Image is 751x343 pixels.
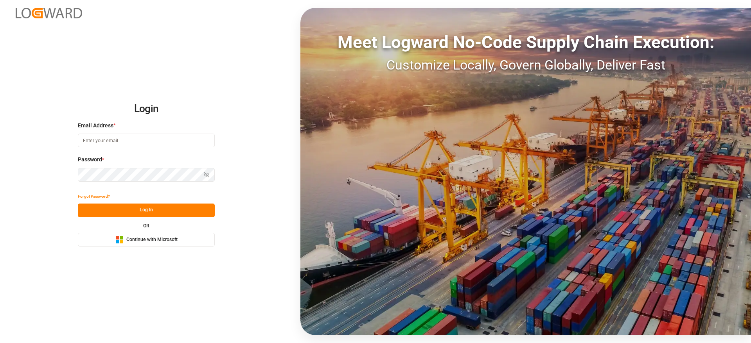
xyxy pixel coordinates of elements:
[16,8,82,18] img: Logward_new_orange.png
[78,134,215,147] input: Enter your email
[300,29,751,55] div: Meet Logward No-Code Supply Chain Execution:
[126,236,178,243] span: Continue with Microsoft
[300,55,751,75] div: Customize Locally, Govern Globally, Deliver Fast
[78,190,110,204] button: Forgot Password?
[78,121,113,130] span: Email Address
[78,96,215,121] h2: Login
[78,204,215,217] button: Log In
[78,233,215,247] button: Continue with Microsoft
[78,155,102,164] span: Password
[143,223,149,228] small: OR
